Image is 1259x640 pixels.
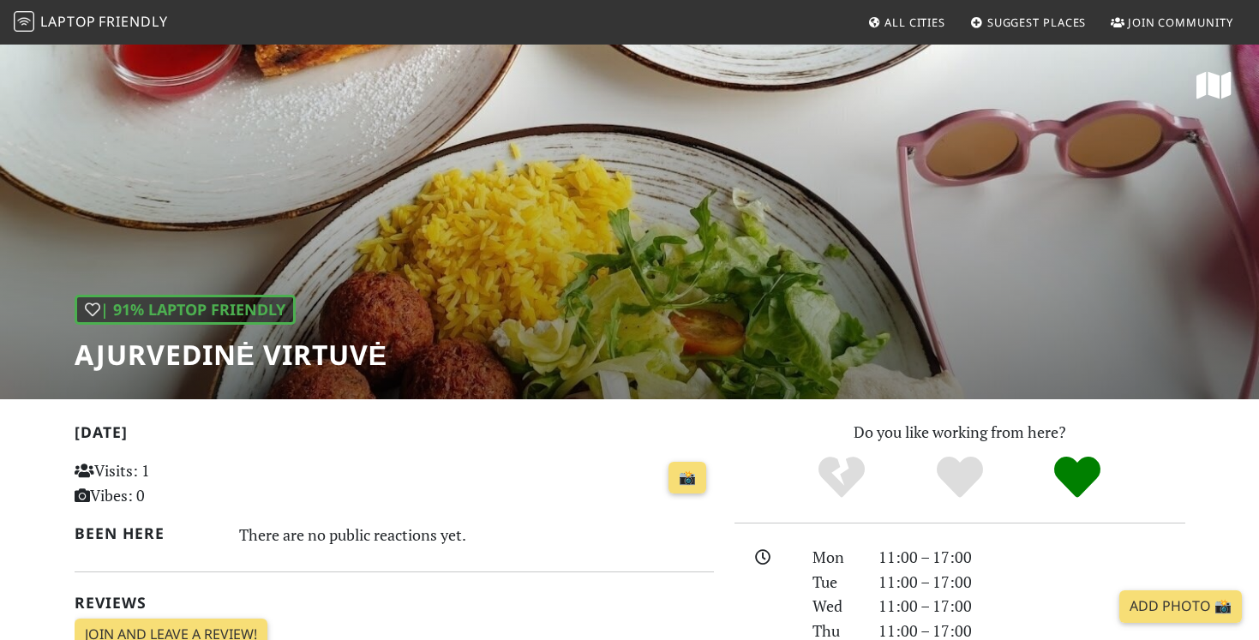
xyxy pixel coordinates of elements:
[963,7,1094,38] a: Suggest Places
[1119,590,1242,623] a: Add Photo 📸
[802,594,867,619] div: Wed
[239,521,714,548] div: There are no public reactions yet.
[884,15,945,30] span: All Cities
[668,462,706,494] a: 📸
[802,570,867,595] div: Tue
[868,545,1196,570] div: 11:00 – 17:00
[75,338,388,371] h1: Ajurvedinė virtuvė
[734,420,1185,445] p: Do you like working from here?
[14,11,34,32] img: LaptopFriendly
[75,423,714,448] h2: [DATE]
[99,12,167,31] span: Friendly
[868,570,1196,595] div: 11:00 – 17:00
[987,15,1087,30] span: Suggest Places
[14,8,168,38] a: LaptopFriendly LaptopFriendly
[1104,7,1240,38] a: Join Community
[75,524,219,542] h2: Been here
[75,458,274,508] p: Visits: 1 Vibes: 0
[868,594,1196,619] div: 11:00 – 17:00
[75,594,714,612] h2: Reviews
[901,454,1019,501] div: Yes
[1018,454,1136,501] div: Definitely!
[802,545,867,570] div: Mon
[40,12,96,31] span: Laptop
[782,454,901,501] div: No
[860,7,952,38] a: All Cities
[1128,15,1233,30] span: Join Community
[75,295,296,325] div: | 91% Laptop Friendly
